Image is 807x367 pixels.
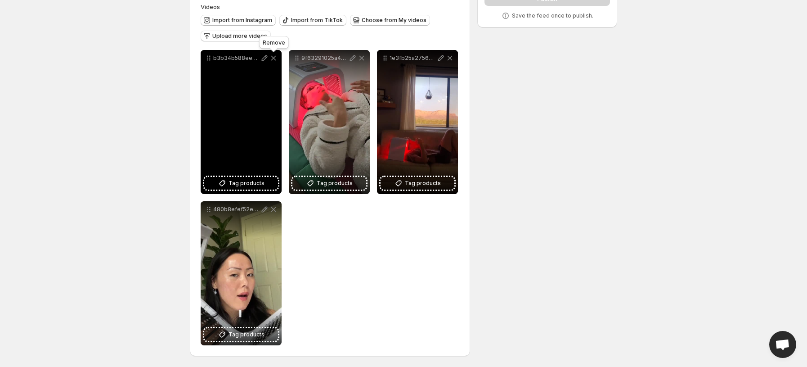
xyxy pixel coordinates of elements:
[289,50,370,194] div: 9f63291025a441c98036312dde769d95Tag products
[201,31,271,41] button: Upload more videos
[291,17,343,24] span: Import from TikTok
[279,15,346,26] button: Import from TikTok
[204,177,278,190] button: Tag products
[213,206,260,213] p: 480b8efef52e4b1c9282d2a3f28e0685
[362,17,426,24] span: Choose from My videos
[317,179,353,188] span: Tag products
[229,179,265,188] span: Tag products
[212,32,267,40] span: Upload more videos
[350,15,430,26] button: Choose from My videos
[201,201,282,345] div: 480b8efef52e4b1c9282d2a3f28e0685Tag products
[769,331,796,358] a: Open chat
[301,54,348,62] p: 9f63291025a441c98036312dde769d95
[512,12,593,19] p: Save the feed once to publish.
[405,179,441,188] span: Tag products
[377,50,458,194] div: 1e3fb25a275640c1b008d87b59c70377Tag products
[292,177,366,190] button: Tag products
[201,15,276,26] button: Import from Instagram
[204,328,278,341] button: Tag products
[229,330,265,339] span: Tag products
[213,54,260,62] p: b3b34b588eee43cc9bb4271139f910cf
[212,17,272,24] span: Import from Instagram
[201,3,220,10] span: Videos
[390,54,436,62] p: 1e3fb25a275640c1b008d87b59c70377
[381,177,454,190] button: Tag products
[201,50,282,194] div: b3b34b588eee43cc9bb4271139f910cfTag products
